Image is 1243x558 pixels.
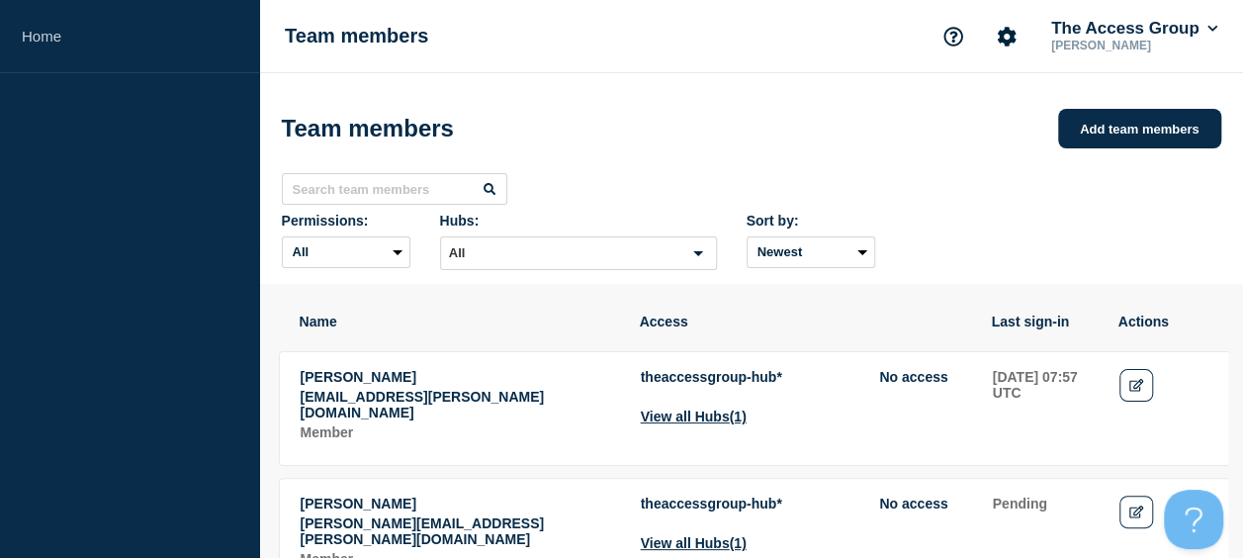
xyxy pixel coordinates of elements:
[992,368,1099,445] td: Last sign-in: 2025-10-03 07:57 UTC
[1117,313,1208,330] th: Actions
[932,16,974,57] button: Support
[282,236,410,268] select: Permissions:
[730,409,747,424] span: (1)
[285,25,428,47] h1: Team members
[301,424,619,440] p: Role: Member
[301,496,619,511] p: Name: Steve Collins
[301,369,416,385] span: [PERSON_NAME]
[641,535,747,551] button: View all Hubs(1)
[282,173,507,205] input: Search team members
[299,313,619,330] th: Name
[879,496,947,511] span: No access
[301,369,619,385] p: Name: Peta Jones
[1058,109,1221,148] button: Add team members
[730,535,747,551] span: (1)
[1047,19,1221,39] button: The Access Group
[301,496,416,511] span: [PERSON_NAME]
[747,236,875,268] select: Sort by
[641,369,794,385] span: theaccessgroup-hub
[301,389,619,420] p: Email: peta.jones@theaccessgroup.com
[1164,490,1223,549] iframe: Help Scout Beacon - Open
[1118,368,1209,445] td: Actions: Edit
[641,496,794,511] span: theaccessgroup-hub
[641,369,948,385] li: Access to Hub theaccessgroup-hub with role No access
[641,409,747,424] button: View all Hubs(1)
[991,313,1098,330] th: Last sign-in
[282,115,454,142] h1: Team members
[1047,39,1221,52] p: [PERSON_NAME]
[1119,496,1154,528] a: Edit
[641,496,948,511] li: Access to Hub theaccessgroup-hub with role No access
[1119,369,1154,402] a: Edit
[879,369,947,385] span: No access
[440,236,717,270] div: Search for option
[301,515,619,547] p: Email: steve.collins@theaccessgroup.com
[639,313,971,330] th: Access
[282,213,410,229] div: Permissions:
[747,213,875,229] div: Sort by:
[440,213,717,229] div: Hubs:
[986,16,1027,57] button: Account settings
[443,241,681,265] input: Search for option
